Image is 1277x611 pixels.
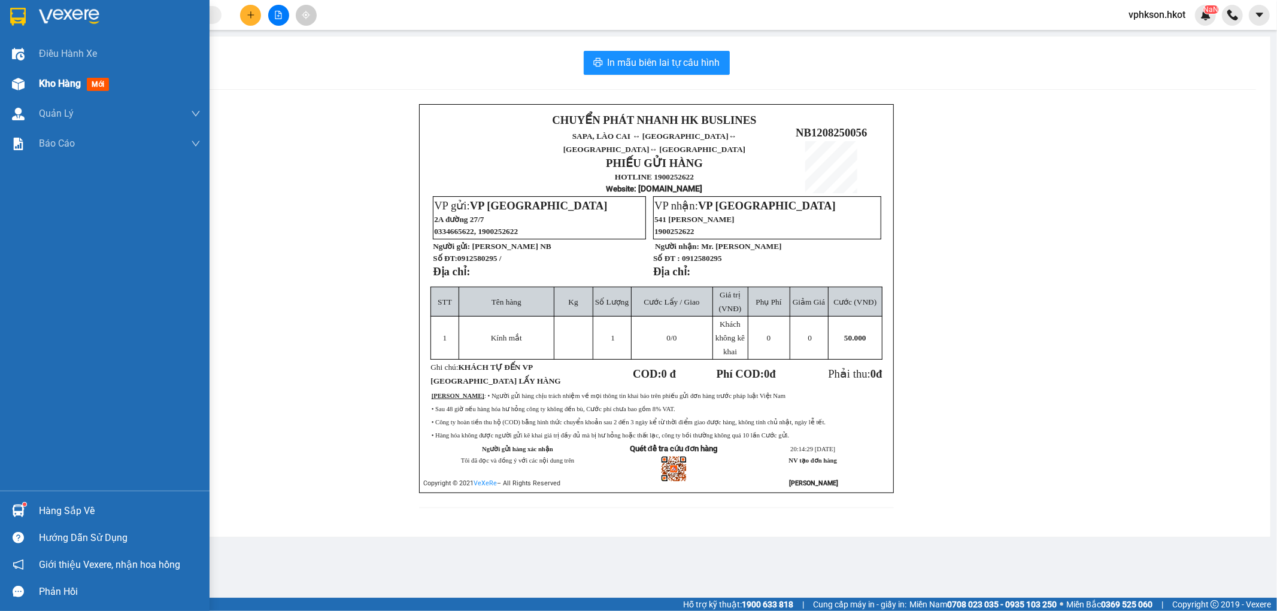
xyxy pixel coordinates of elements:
span: KHÁCH TỰ ĐẾN VP [GEOGRAPHIC_DATA] LẤY HÀNG [430,363,561,385]
span: down [191,139,201,148]
span: question-circle [13,532,24,543]
span: 2A đường 27/7 [434,215,484,224]
strong: NV tạo đơn hàng [789,457,837,464]
span: Ghi chú: [430,363,561,385]
div: Hàng sắp về [39,502,201,520]
strong: Phí COD: đ [717,367,776,380]
strong: 0369 525 060 [1101,600,1152,609]
span: Cước Lấy / Giao [644,297,699,306]
span: Kho hàng [39,78,81,89]
span: ↔ [GEOGRAPHIC_DATA] [563,132,745,154]
strong: Số ĐT: [433,254,501,263]
span: [PERSON_NAME] NB [472,242,551,251]
span: 0334665622, 1900252622 [434,227,518,236]
strong: [PERSON_NAME] [432,393,484,399]
strong: COD: [633,367,676,380]
span: Khách không kê khai [715,320,745,356]
span: plus [247,11,255,19]
span: Tôi đã đọc và đồng ý với các nội dung trên [461,457,575,464]
span: Miền Bắc [1066,598,1152,611]
strong: CHUYỂN PHÁT NHANH HK BUSLINES [552,114,756,126]
span: 1 [443,333,447,342]
span: 1900252622 [654,227,694,236]
span: Copyright © 2021 – All Rights Reserved [423,479,560,487]
span: | [1161,598,1163,611]
button: caret-down [1249,5,1270,26]
span: Phụ Phí [756,297,781,306]
span: message [13,586,24,597]
span: SAPA, LÀO CAI ↔ [GEOGRAPHIC_DATA] [563,132,745,154]
a: VeXeRe [474,479,497,487]
span: down [191,109,201,118]
img: warehouse-icon [12,78,25,90]
span: 541 [PERSON_NAME] [654,215,735,224]
strong: HOTLINE 1900252622 [615,172,694,181]
span: | [802,598,804,611]
span: 50.000 [844,333,866,342]
span: 0 [870,367,876,380]
span: copyright [1211,600,1219,609]
span: /0 [667,333,677,342]
div: Hướng dẫn sử dụng [39,529,201,547]
img: icon-new-feature [1200,10,1211,20]
button: aim [296,5,317,26]
span: printer [593,57,603,69]
span: Kg [568,297,578,306]
span: VP [GEOGRAPHIC_DATA] [470,199,608,212]
span: In mẫu biên lai tự cấu hình [608,55,720,70]
span: 20:14:29 [DATE] [790,446,835,452]
button: plus [240,5,261,26]
span: Điều hành xe [39,46,97,61]
img: warehouse-icon [12,504,25,517]
span: NB1208250056 [796,126,867,139]
strong: Người gửi hàng xác nhận [482,446,553,452]
strong: Quét để tra cứu đơn hàng [630,444,718,453]
span: : • Người gửi hàng chịu trách nhiệm về mọi thông tin khai báo trên phiếu gửi đơn hàng trước pháp ... [432,393,785,399]
span: VP nhận: [654,199,836,212]
span: 0912580295 [682,254,722,263]
img: solution-icon [12,138,25,150]
strong: Người nhận: [655,242,699,251]
strong: 0708 023 035 - 0935 103 250 [947,600,1057,609]
span: mới [87,78,109,91]
span: Quản Lý [39,106,74,121]
span: Giảm Giá [793,297,825,306]
sup: NaN [1203,5,1218,14]
img: logo-vxr [10,8,26,26]
strong: : [DOMAIN_NAME] [606,184,703,193]
strong: Địa chỉ: [653,265,690,278]
span: ↔ [GEOGRAPHIC_DATA] [650,145,746,154]
span: Số Lượng [595,297,629,306]
button: file-add [268,5,289,26]
strong: 1900 633 818 [742,600,793,609]
span: file-add [274,11,283,19]
div: Phản hồi [39,583,201,601]
span: 0912580295 / [457,254,502,263]
span: 1 [611,333,615,342]
strong: Địa chỉ: [433,265,470,278]
span: ⚪️ [1060,602,1063,607]
span: Kính mắt [491,333,522,342]
span: • Sau 48 giờ nếu hàng hóa hư hỏng công ty không đền bù, Cước phí chưa bao gồm 8% VAT. [432,406,675,412]
span: 0 đ [662,367,676,380]
span: notification [13,559,24,570]
span: vphkson.hkot [1119,7,1195,22]
span: 0 [667,333,671,342]
span: Tên hàng [492,297,521,306]
span: VP [GEOGRAPHIC_DATA] [698,199,836,212]
strong: [PERSON_NAME] [789,479,838,487]
span: • Công ty hoàn tiền thu hộ (COD) bằng hình thức chuyển khoản sau 2 đến 3 ngày kể từ thời điểm gia... [432,419,826,425]
span: STT [438,297,452,306]
img: logo [428,124,487,183]
span: Giá trị (VNĐ) [719,290,742,313]
span: đ [876,367,882,380]
span: Cước (VNĐ) [833,297,876,306]
img: warehouse-icon [12,108,25,120]
span: 0 [764,367,769,380]
strong: Người gửi: [433,242,470,251]
span: Miền Nam [909,598,1057,611]
span: caret-down [1254,10,1265,20]
span: Hỗ trợ kỹ thuật: [683,598,793,611]
span: Mr. [PERSON_NAME] [701,242,781,251]
span: Báo cáo [39,136,75,151]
